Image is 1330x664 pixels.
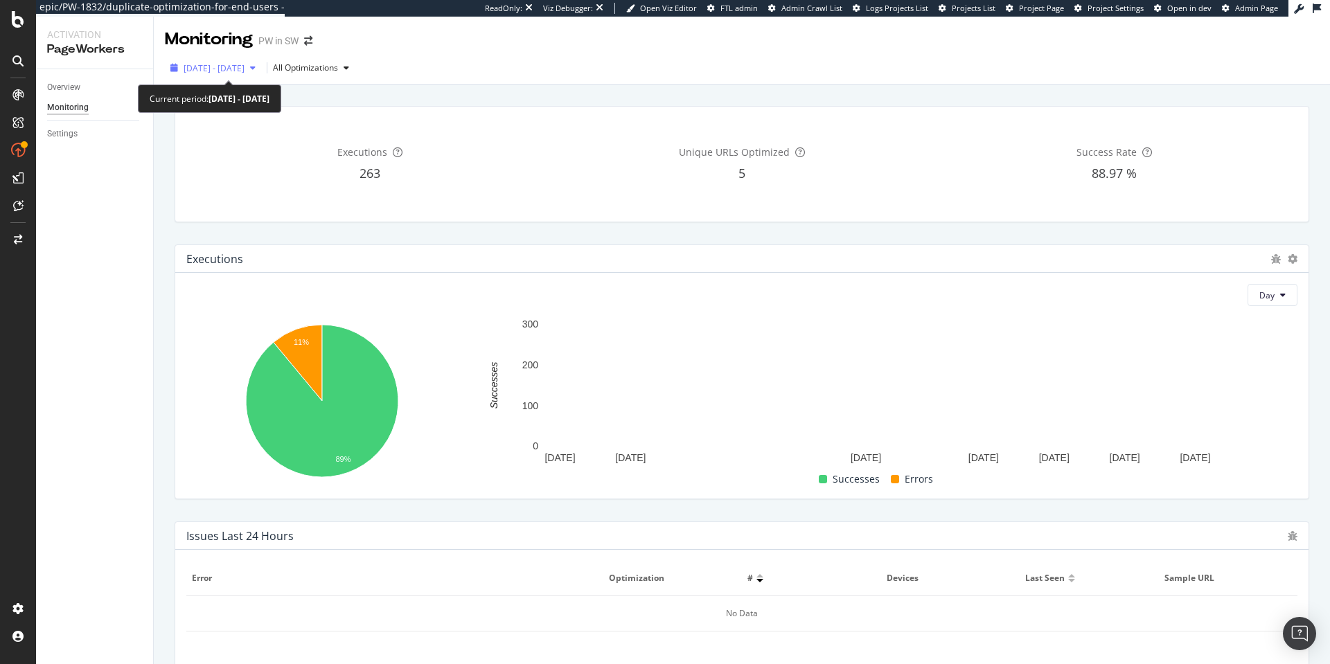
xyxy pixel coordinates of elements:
[1074,3,1144,14] a: Project Settings
[707,3,758,14] a: FTL admin
[485,3,522,14] div: ReadOnly:
[533,441,538,452] text: 0
[522,359,539,370] text: 200
[47,127,143,141] a: Settings
[273,57,355,79] button: All Optimizations
[738,165,745,181] span: 5
[853,3,928,14] a: Logs Projects List
[1259,289,1275,301] span: Day
[905,471,933,487] span: Errors
[1283,617,1316,650] div: Open Intercom Messenger
[833,471,880,487] span: Successes
[47,80,80,95] div: Overview
[1235,3,1278,13] span: Admin Page
[522,400,539,411] text: 100
[47,28,142,42] div: Activation
[1164,572,1289,584] span: Sample URL
[304,36,312,46] div: arrow-right-arrow-left
[337,145,387,159] span: Executions
[781,3,842,13] span: Admin Crawl List
[543,3,593,14] div: Viz Debugger:
[768,3,842,14] a: Admin Crawl List
[47,100,143,115] a: Monitoring
[939,3,995,14] a: Projects List
[47,80,143,95] a: Overview
[47,42,142,57] div: PageWorkers
[522,319,539,330] text: 300
[165,28,253,51] div: Monitoring
[192,572,594,584] span: Error
[360,165,380,181] span: 263
[952,3,995,13] span: Projects List
[47,127,78,141] div: Settings
[626,3,697,14] a: Open Viz Editor
[258,34,299,48] div: PW in SW
[1154,3,1212,14] a: Open in dev
[1288,531,1297,541] div: bug
[186,596,1297,631] div: No Data
[186,529,294,543] div: Issues Last 24 Hours
[866,3,928,13] span: Logs Projects List
[615,452,646,463] text: [DATE]
[273,64,338,72] div: All Optimizations
[544,452,575,463] text: [DATE]
[1076,145,1137,159] span: Success Rate
[294,339,309,347] text: 11%
[1019,3,1064,13] span: Project Page
[968,452,999,463] text: [DATE]
[1039,452,1070,463] text: [DATE]
[150,91,269,107] div: Current period:
[1222,3,1278,14] a: Admin Page
[186,317,457,487] svg: A chart.
[1006,3,1064,14] a: Project Page
[1180,452,1210,463] text: [DATE]
[209,93,269,105] b: [DATE] - [DATE]
[186,252,243,266] div: Executions
[1025,572,1065,584] span: Last seen
[609,572,734,584] span: Optimization
[1088,3,1144,13] span: Project Settings
[47,100,89,115] div: Monitoring
[184,62,245,74] span: [DATE] - [DATE]
[488,362,499,409] text: Successes
[1167,3,1212,13] span: Open in dev
[465,317,1290,470] svg: A chart.
[335,456,351,464] text: 89%
[747,572,753,584] span: #
[851,452,881,463] text: [DATE]
[1110,452,1140,463] text: [DATE]
[1271,254,1281,264] div: bug
[1092,165,1137,181] span: 88.97 %
[1248,284,1297,306] button: Day
[640,3,697,13] span: Open Viz Editor
[165,57,261,79] button: [DATE] - [DATE]
[679,145,790,159] span: Unique URLs Optimized
[887,572,1011,584] span: Devices
[720,3,758,13] span: FTL admin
